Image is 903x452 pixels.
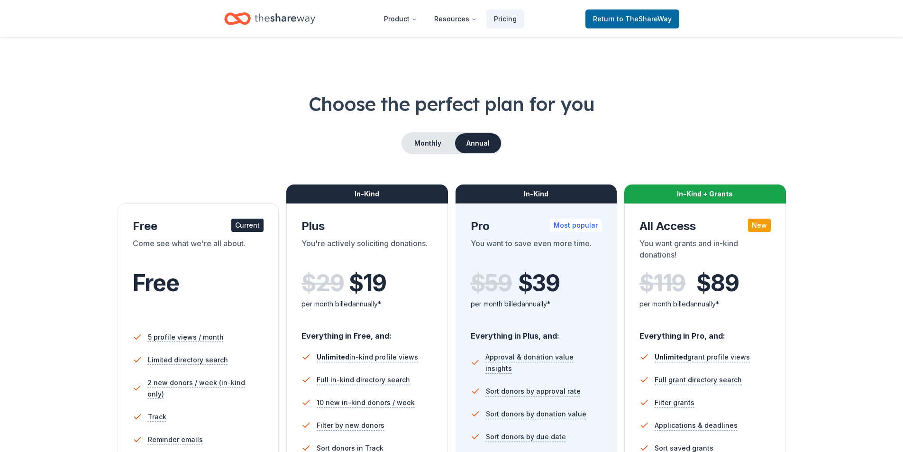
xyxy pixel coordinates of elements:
div: In-Kind + Grants [624,184,786,203]
span: $ 19 [349,270,386,296]
div: Pro [471,219,602,234]
span: Limited directory search [148,354,228,366]
div: Plus [301,219,433,234]
div: You want grants and in-kind donations! [639,238,771,264]
span: to TheShareWay [617,15,672,23]
button: Monthly [402,133,453,153]
div: You're actively soliciting donations. [301,238,433,264]
span: Filter grants [655,397,694,408]
button: Resources [427,9,484,28]
div: Current [231,219,264,232]
h1: Choose the perfect plan for you [38,91,865,117]
span: Sort donors by approval rate [486,386,581,397]
span: Applications & deadlines [655,420,738,431]
div: In-Kind [456,184,617,203]
a: Returnto TheShareWay [585,9,679,28]
button: Product [376,9,425,28]
span: Full in-kind directory search [317,374,410,386]
span: 10 new in-kind donors / week [317,397,415,408]
div: You want to save even more time. [471,238,602,264]
span: $ 39 [518,270,560,296]
div: Free [133,219,264,234]
span: 2 new donors / week (in-kind only) [147,377,264,400]
span: Reminder emails [148,434,203,445]
span: Track [148,411,166,423]
span: Filter by new donors [317,420,384,431]
div: per month billed annually* [471,298,602,310]
span: Unlimited [317,353,349,361]
a: Pricing [486,9,524,28]
div: Everything in Free, and: [301,322,433,342]
div: New [748,219,771,232]
span: in-kind profile views [317,353,418,361]
div: Everything in Pro, and: [639,322,771,342]
button: Annual [455,133,501,153]
span: Sort donors by due date [486,431,566,443]
div: per month billed annually* [301,298,433,310]
span: Unlimited [655,353,687,361]
span: $ 89 [696,270,739,296]
span: Full grant directory search [655,374,742,386]
span: Return [593,13,672,25]
span: Free [133,269,179,297]
div: Come see what we're all about. [133,238,264,264]
span: Sort donors by donation value [486,408,586,420]
div: Most popular [550,219,602,232]
a: Home [224,8,315,30]
span: 5 profile views / month [148,332,224,343]
div: Everything in Plus, and: [471,322,602,342]
div: In-Kind [286,184,448,203]
div: All Access [639,219,771,234]
span: Approval & donation value insights [485,351,602,374]
nav: Main [376,8,524,30]
div: per month billed annually* [639,298,771,310]
span: grant profile views [655,353,750,361]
